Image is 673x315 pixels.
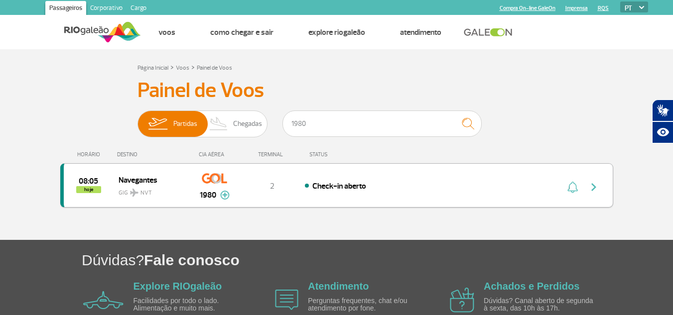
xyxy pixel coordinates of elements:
button: Abrir tradutor de língua de sinais. [652,100,673,121]
a: > [191,61,195,73]
a: Passageiros [45,1,86,17]
span: Check-in aberto [312,181,366,191]
span: hoje [76,186,101,193]
h1: Dúvidas? [82,250,673,270]
a: Achados e Perdidos [484,281,579,292]
img: sino-painel-voo.svg [567,181,578,193]
a: Painel de Voos [197,64,232,72]
div: TERMINAL [240,151,304,158]
div: STATUS [304,151,386,158]
a: > [170,61,174,73]
a: Corporativo [86,1,127,17]
a: Atendimento [400,27,441,37]
a: RQS [598,5,609,11]
a: Imprensa [565,5,588,11]
div: CIA AÉREA [190,151,240,158]
p: Perguntas frequentes, chat e/ou atendimento por fone. [308,297,422,313]
img: slider-desembarque [204,111,234,137]
span: 1980 [200,189,216,201]
a: Compra On-line GaleOn [500,5,555,11]
a: Voos [176,64,189,72]
img: airplane icon [275,290,298,310]
div: HORÁRIO [63,151,118,158]
a: Atendimento [308,281,369,292]
a: Como chegar e sair [210,27,273,37]
span: GIG [119,183,182,198]
a: Voos [158,27,175,37]
div: DESTINO [117,151,190,158]
a: Explore RIOgaleão [134,281,222,292]
img: mais-info-painel-voo.svg [220,191,230,200]
h3: Painel de Voos [137,78,536,103]
button: Abrir recursos assistivos. [652,121,673,143]
a: Cargo [127,1,150,17]
input: Voo, cidade ou cia aérea [282,110,482,137]
img: airplane icon [83,291,124,309]
span: 2025-08-27 08:05:00 [79,178,98,185]
p: Facilidades por todo o lado. Alimentação e muito mais. [134,297,248,313]
span: Navegantes [119,173,182,186]
a: Página Inicial [137,64,168,72]
img: destiny_airplane.svg [130,189,138,197]
img: airplane icon [450,288,474,313]
p: Dúvidas? Canal aberto de segunda à sexta, das 10h às 17h. [484,297,598,313]
img: slider-embarque [142,111,173,137]
a: Explore RIOgaleão [308,27,365,37]
span: 2 [270,181,274,191]
span: Chegadas [233,111,262,137]
span: Partidas [173,111,197,137]
span: Fale conosco [144,252,240,268]
img: seta-direita-painel-voo.svg [588,181,600,193]
div: Plugin de acessibilidade da Hand Talk. [652,100,673,143]
span: NVT [140,189,152,198]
